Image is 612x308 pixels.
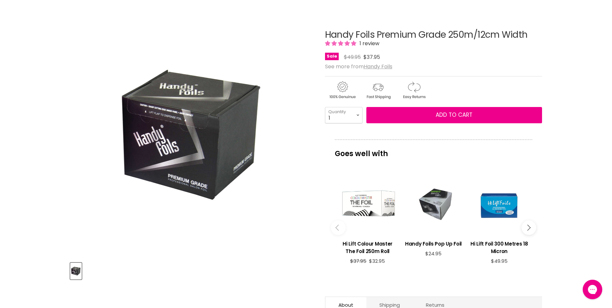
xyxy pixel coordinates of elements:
span: Sale [325,53,339,60]
button: Handy Foils Premium Grade 250m/12cm Width [70,263,82,279]
span: $49.95 [491,258,508,264]
span: Add to cart [436,111,472,119]
select: Quantity [325,107,362,123]
h3: Handy Foils Pop Up Foil [404,240,463,248]
h1: Handy Foils Premium Grade 250m/12cm Width [325,30,542,40]
button: Add to cart [366,107,542,123]
a: View product:Handy Foils Pop Up Foil [404,235,463,251]
img: returns.gif [397,80,431,100]
h3: Hi Lift Colour Master The Foil 250m Roll [338,240,397,255]
div: Product thumbnails [69,261,314,279]
img: shipping.gif [361,80,395,100]
span: $24.95 [425,250,442,257]
span: $49.95 [344,53,361,61]
span: 1 review [358,40,379,47]
p: Goes well with [335,140,532,161]
span: $32.95 [369,258,385,264]
div: Handy Foils Premium Grade 250m/12cm Width image. Click or Scroll to Zoom. [70,14,313,257]
h3: Hi Lift Foil 300 Metres 18 Micron [469,240,529,255]
span: $37.95 [350,258,366,264]
img: genuine.gif [325,80,360,100]
img: Handy Foils Premium Grade 250m/12cm Width [71,263,81,279]
span: $37.95 [363,53,380,61]
span: 5.00 stars [325,40,358,47]
a: Handy Foils [364,63,392,70]
iframe: Gorgias live chat messenger [579,277,605,301]
a: View product:Hi Lift Foil 300 Metres 18 Micron [469,235,529,258]
a: View product:Hi Lift Colour Master The Foil 250m Roll [338,235,397,258]
span: See more from [325,63,392,70]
